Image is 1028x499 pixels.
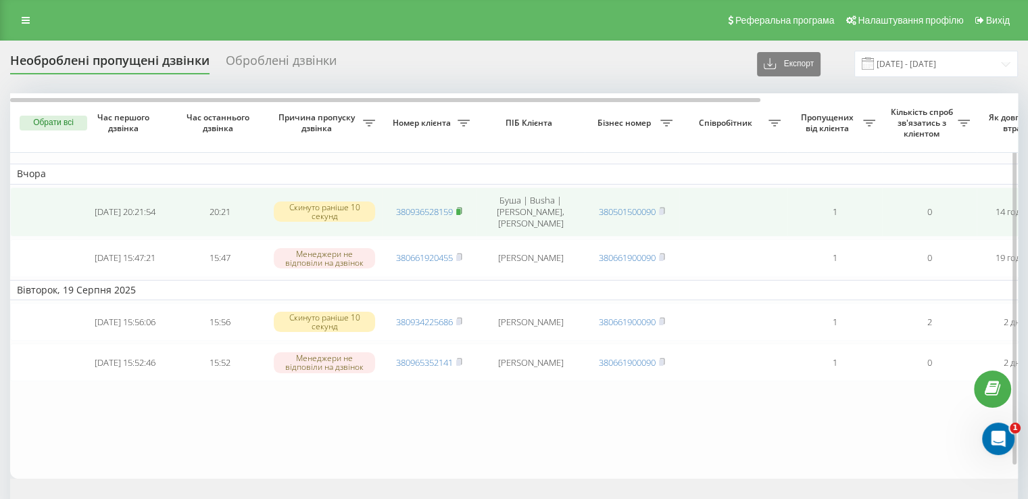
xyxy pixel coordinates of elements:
[787,303,882,341] td: 1
[172,303,267,341] td: 15:56
[882,239,977,277] td: 0
[599,316,656,328] a: 380661900090
[882,343,977,381] td: 0
[476,187,585,237] td: Буша | Busha | [PERSON_NAME], [PERSON_NAME]
[882,187,977,237] td: 0
[78,303,172,341] td: [DATE] 15:56:06
[389,118,458,128] span: Номер клієнта
[396,356,453,369] a: 380965352141
[1010,423,1021,433] span: 1
[10,53,210,74] div: Необроблені пропущені дзвінки
[686,118,768,128] span: Співробітник
[757,52,821,76] button: Експорт
[396,252,453,264] a: 380661920455
[858,15,963,26] span: Налаштування профілю
[889,107,958,139] span: Кількість спроб зв'язатись з клієнтом
[488,118,573,128] span: ПІБ Клієнта
[599,356,656,369] a: 380661900090
[591,118,660,128] span: Бізнес номер
[396,316,453,328] a: 380934225686
[89,112,162,133] span: Час першого дзвінка
[476,239,585,277] td: [PERSON_NAME]
[274,201,375,222] div: Скинуто раніше 10 секунд
[882,303,977,341] td: 2
[787,187,882,237] td: 1
[599,252,656,264] a: 380661900090
[982,423,1014,455] iframe: Intercom live chat
[599,206,656,218] a: 380501500090
[78,343,172,381] td: [DATE] 15:52:46
[476,343,585,381] td: [PERSON_NAME]
[787,239,882,277] td: 1
[183,112,256,133] span: Час останнього дзвінка
[274,312,375,332] div: Скинуто раніше 10 секунд
[476,303,585,341] td: [PERSON_NAME]
[172,187,267,237] td: 20:21
[172,239,267,277] td: 15:47
[20,116,87,130] button: Обрати всі
[735,15,835,26] span: Реферальна програма
[396,206,453,218] a: 380936528159
[78,239,172,277] td: [DATE] 15:47:21
[172,343,267,381] td: 15:52
[78,187,172,237] td: [DATE] 20:21:54
[794,112,863,133] span: Пропущених від клієнта
[787,343,882,381] td: 1
[226,53,337,74] div: Оброблені дзвінки
[986,15,1010,26] span: Вихід
[274,352,375,373] div: Менеджери не відповіли на дзвінок
[274,112,363,133] span: Причина пропуску дзвінка
[274,248,375,268] div: Менеджери не відповіли на дзвінок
